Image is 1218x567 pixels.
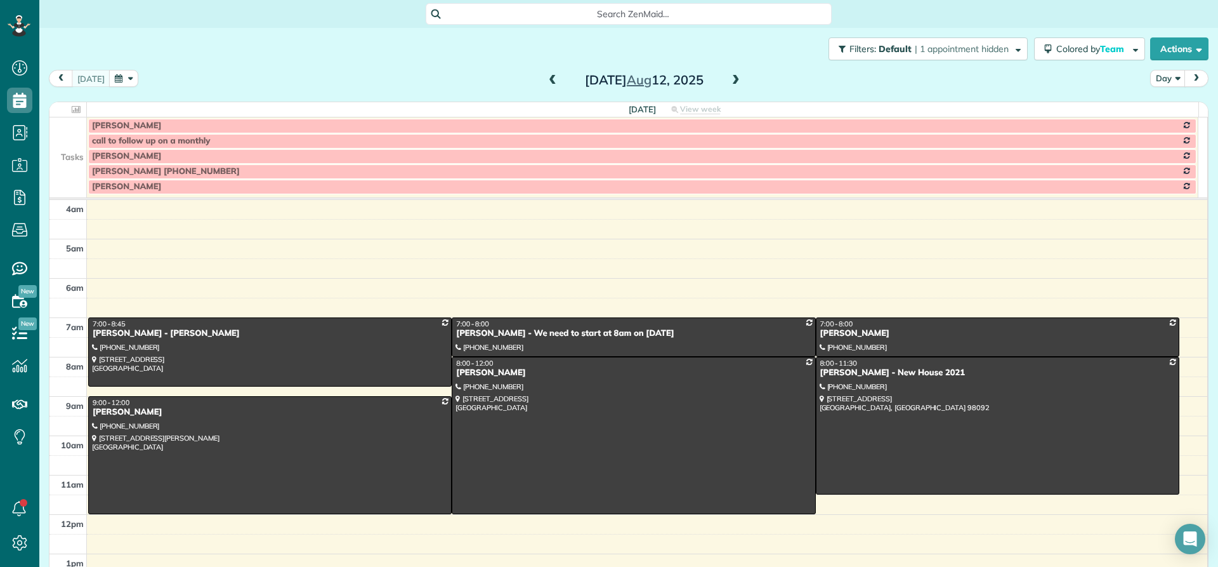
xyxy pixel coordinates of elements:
[93,319,126,328] span: 7:00 - 8:45
[92,182,161,192] span: [PERSON_NAME]
[820,359,857,368] span: 8:00 - 11:30
[629,104,656,114] span: [DATE]
[1100,43,1126,55] span: Team
[93,398,129,407] span: 9:00 - 12:00
[66,322,84,332] span: 7am
[92,407,448,418] div: [PERSON_NAME]
[61,479,84,490] span: 11am
[849,43,876,55] span: Filters:
[92,136,210,146] span: call to follow up on a monthly
[1150,70,1186,87] button: Day
[1184,70,1208,87] button: next
[66,243,84,253] span: 5am
[455,368,811,378] div: [PERSON_NAME]
[820,368,1175,378] div: [PERSON_NAME] - New House 2021
[66,283,84,293] span: 6am
[680,104,721,114] span: View week
[1150,37,1208,60] button: Actions
[18,317,37,330] span: New
[66,361,84,371] span: 8am
[92,151,161,161] span: [PERSON_NAME]
[66,401,84,411] span: 9am
[456,319,489,328] span: 7:00 - 8:00
[18,285,37,298] span: New
[66,204,84,214] span: 4am
[72,70,110,87] button: [DATE]
[820,328,1175,339] div: [PERSON_NAME]
[61,519,84,529] span: 12pm
[879,43,912,55] span: Default
[915,43,1009,55] span: | 1 appointment hidden
[1034,37,1145,60] button: Colored byTeam
[49,70,73,87] button: prev
[565,73,723,87] h2: [DATE] 12, 2025
[92,166,240,177] span: [PERSON_NAME] [PHONE_NUMBER]
[92,328,448,339] div: [PERSON_NAME] - [PERSON_NAME]
[92,121,161,131] span: [PERSON_NAME]
[627,72,652,88] span: Aug
[828,37,1028,60] button: Filters: Default | 1 appointment hidden
[456,359,493,368] span: 8:00 - 12:00
[820,319,853,328] span: 7:00 - 8:00
[61,440,84,450] span: 10am
[1056,43,1129,55] span: Colored by
[822,37,1028,60] a: Filters: Default | 1 appointment hidden
[455,328,811,339] div: [PERSON_NAME] - We need to start at 8am on [DATE]
[1175,524,1205,554] div: Open Intercom Messenger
